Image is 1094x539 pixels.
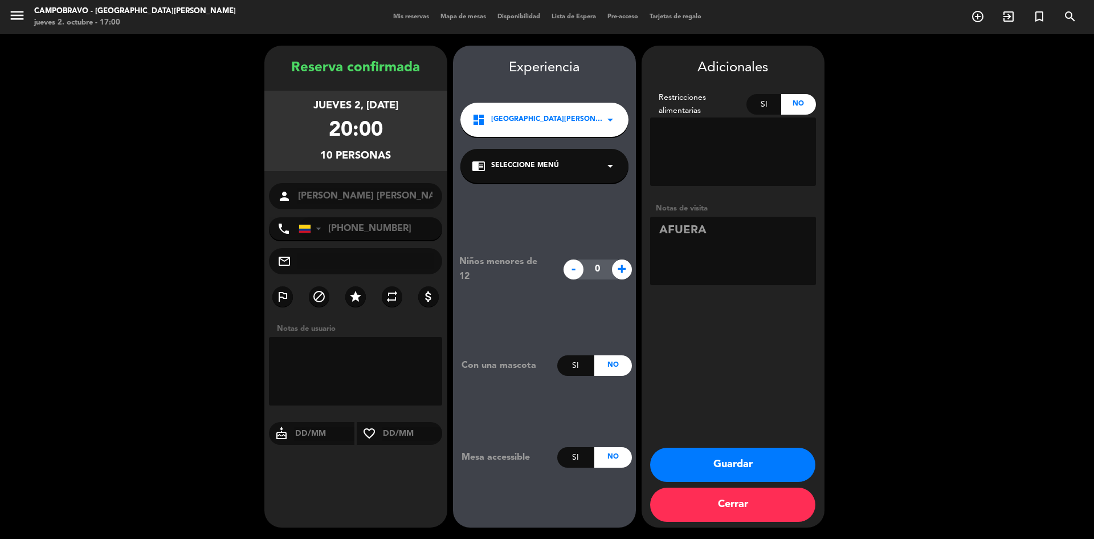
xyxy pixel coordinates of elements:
[781,94,816,115] div: No
[385,290,399,303] i: repeat
[650,57,816,79] div: Adicionales
[557,355,594,376] div: Si
[294,427,355,441] input: DD/MM
[492,14,546,20] span: Disponibilidad
[1002,10,1015,23] i: exit_to_app
[453,450,557,465] div: Mesa accessible
[277,222,291,236] i: phone
[746,94,781,115] div: Si
[264,57,447,79] div: Reserva confirmada
[594,355,631,376] div: No
[435,14,492,20] span: Mapa de mesas
[276,290,289,303] i: outlined_flag
[971,10,985,23] i: add_circle_outline
[1063,10,1077,23] i: search
[602,14,644,20] span: Pre-acceso
[349,290,362,303] i: star
[453,358,557,373] div: Con una mascota
[603,159,617,173] i: arrow_drop_down
[612,260,632,279] span: +
[650,488,815,522] button: Cerrar
[451,254,557,284] div: Niños menores de 12
[422,290,435,303] i: attach_money
[650,91,747,117] div: Restricciones alimentarias
[472,113,485,127] i: dashboard
[594,447,631,468] div: No
[357,427,382,440] i: favorite_border
[644,14,707,20] span: Tarjetas de regalo
[603,113,617,127] i: arrow_drop_down
[277,254,291,268] i: mail_outline
[546,14,602,20] span: Lista de Espera
[387,14,435,20] span: Mis reservas
[320,148,391,164] div: 10 personas
[564,260,583,279] span: -
[491,114,603,125] span: [GEOGRAPHIC_DATA][PERSON_NAME]
[34,17,236,29] div: jueves 2. octubre - 17:00
[650,448,815,482] button: Guardar
[299,218,325,240] div: Colombia: +57
[650,202,816,214] div: Notas de visita
[9,7,26,24] i: menu
[277,189,291,203] i: person
[1032,10,1046,23] i: turned_in_not
[557,447,594,468] div: Si
[34,6,236,17] div: Campobravo - [GEOGRAPHIC_DATA][PERSON_NAME]
[312,290,326,303] i: block
[271,323,447,335] div: Notas de usuario
[9,7,26,28] button: menu
[269,427,294,440] i: cake
[329,114,383,148] div: 20:00
[472,159,485,173] i: chrome_reader_mode
[453,57,636,79] div: Experiencia
[313,98,398,114] div: jueves 2, [DATE]
[491,160,559,172] span: Seleccione Menú
[382,427,443,441] input: DD/MM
